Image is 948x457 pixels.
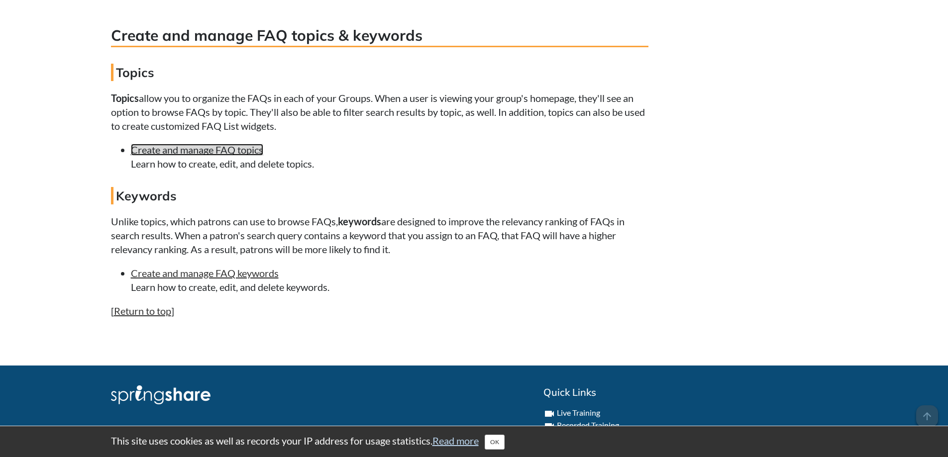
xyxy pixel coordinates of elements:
[131,144,263,156] a: Create and manage FAQ topics
[432,435,479,447] a: Read more
[557,408,600,417] a: Live Training
[543,385,838,399] h2: Quick Links
[131,267,279,279] a: Create and manage FAQ keywords
[543,420,555,432] i: videocam
[111,91,648,133] p: ​ allow you to organize the FAQs in each of your Groups. When a user is viewing your group's home...
[485,435,505,450] button: Close
[131,143,648,171] li: Learn how to create, edit, and delete topics.
[916,406,938,418] a: arrow_upward
[111,64,648,81] h4: Topics
[111,187,648,204] h4: Keywords
[557,420,619,430] a: Recorded Training
[114,305,171,317] a: Return to top
[543,408,555,420] i: videocam
[111,385,211,404] img: Springshare
[111,25,648,47] h3: Create and manage FAQ topics & keywords
[131,266,648,294] li: Learn how to create, edit, and delete keywords.
[111,214,648,256] p: Unlike topics, which patrons can use to browse FAQs, are designed to improve the relevancy rankin...
[916,405,938,427] span: arrow_upward
[111,304,648,318] p: [ ]
[111,92,139,104] strong: Topics
[101,434,847,450] div: This site uses cookies as well as records your IP address for usage statistics.
[338,215,381,227] strong: keywords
